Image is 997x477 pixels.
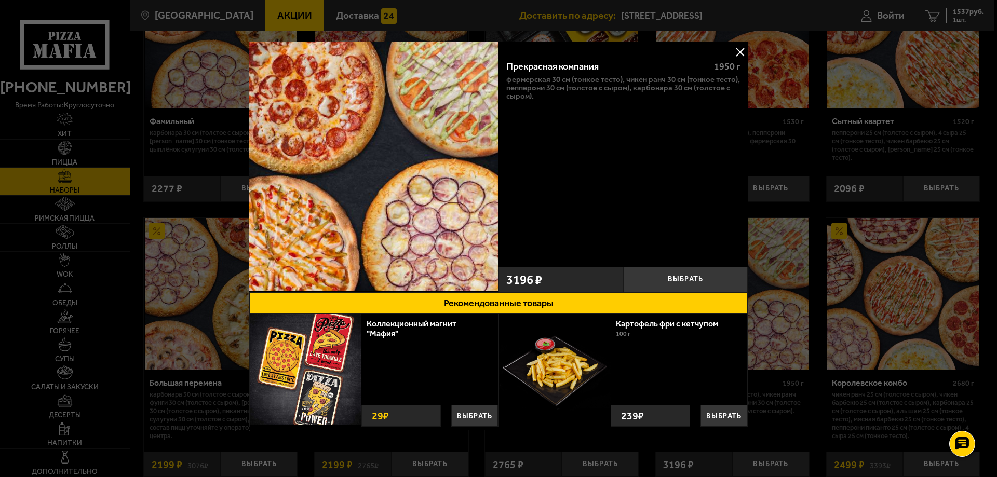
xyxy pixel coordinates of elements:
[623,267,748,292] button: Выбрать
[616,319,729,329] a: Картофель фри с кетчупом
[616,330,630,337] span: 100 г
[506,274,542,286] span: 3196 ₽
[700,405,747,427] button: Выбрать
[367,319,456,338] a: Коллекционный магнит "Мафия"
[369,405,392,426] strong: 29 ₽
[714,61,740,72] span: 1950 г
[506,61,705,73] div: Прекрасная компания
[249,292,748,314] button: Рекомендованные товары
[451,405,498,427] button: Выбрать
[506,75,740,100] p: Фермерская 30 см (тонкое тесто), Чикен Ранч 30 см (тонкое тесто), Пепперони 30 см (толстое с сыро...
[618,405,646,426] strong: 239 ₽
[249,42,498,291] img: Прекрасная компания
[249,42,498,292] a: Прекрасная компания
